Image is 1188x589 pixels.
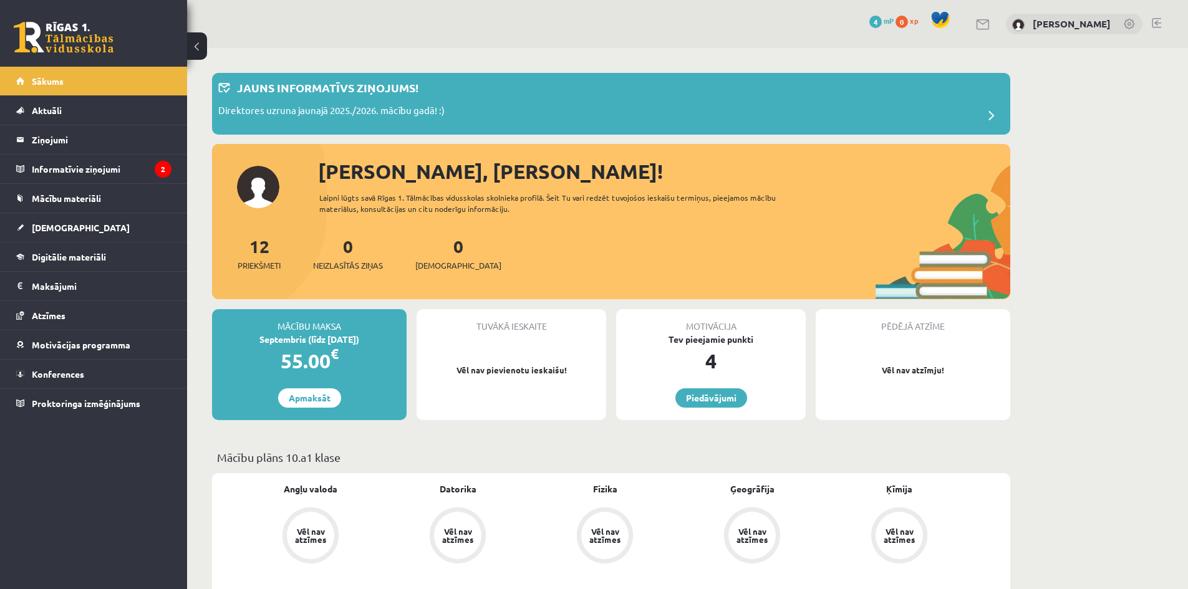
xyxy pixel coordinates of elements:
a: Konferences [16,360,171,388]
div: Vēl nav atzīmes [440,527,475,544]
p: Vēl nav pievienotu ieskaišu! [423,364,600,376]
div: Mācību maksa [212,309,407,333]
img: Daniels Grunde [1012,19,1025,31]
legend: Informatīvie ziņojumi [32,155,171,183]
div: Vēl nav atzīmes [587,527,622,544]
span: Priekšmeti [238,259,281,272]
a: Apmaksāt [278,388,341,408]
a: Motivācijas programma [16,330,171,359]
p: Mācību plāns 10.a1 klase [217,449,1005,466]
div: Vēl nav atzīmes [735,527,770,544]
a: Fizika [593,482,617,496]
span: Atzīmes [32,310,65,321]
a: Mācību materiāli [16,184,171,213]
span: Mācību materiāli [32,193,101,204]
a: Ķīmija [886,482,912,496]
a: Vēl nav atzīmes [384,507,531,566]
a: Sākums [16,67,171,95]
div: Tev pieejamie punkti [616,333,806,346]
a: Vēl nav atzīmes [531,507,679,566]
div: [PERSON_NAME], [PERSON_NAME]! [318,156,1010,186]
p: Jauns informatīvs ziņojums! [237,79,418,96]
legend: Maksājumi [32,272,171,300]
a: Rīgas 1. Tālmācības vidusskola [14,22,113,53]
a: Vēl nav atzīmes [679,507,826,566]
p: Direktores uzruna jaunajā 2025./2026. mācību gadā! :) [218,103,445,121]
a: 0Neizlasītās ziņas [313,235,383,272]
a: Digitālie materiāli [16,242,171,271]
a: 0 xp [896,16,924,26]
span: mP [884,16,894,26]
a: Vēl nav atzīmes [826,507,973,566]
span: Neizlasītās ziņas [313,259,383,272]
span: Konferences [32,368,84,380]
span: Aktuāli [32,105,62,116]
a: Atzīmes [16,301,171,330]
a: Jauns informatīvs ziņojums! Direktores uzruna jaunajā 2025./2026. mācību gadā! :) [218,79,1004,128]
div: 55.00 [212,346,407,376]
div: Motivācija [616,309,806,333]
a: 4 mP [869,16,894,26]
span: 0 [896,16,908,28]
i: 2 [155,161,171,178]
div: Laipni lūgts savā Rīgas 1. Tālmācības vidusskolas skolnieka profilā. Šeit Tu vari redzēt tuvojošo... [319,192,798,214]
a: Maksājumi [16,272,171,300]
a: Angļu valoda [284,482,337,496]
span: xp [910,16,918,26]
p: Vēl nav atzīmju! [822,364,1004,376]
a: Proktoringa izmēģinājums [16,389,171,418]
span: [DEMOGRAPHIC_DATA] [32,222,130,233]
div: Tuvākā ieskaite [417,309,606,333]
a: [PERSON_NAME] [1033,17,1111,30]
a: Datorika [440,482,476,496]
div: 4 [616,346,806,376]
a: Ģeogrāfija [730,482,775,496]
div: Pēdējā atzīme [816,309,1010,333]
a: 0[DEMOGRAPHIC_DATA] [415,235,501,272]
span: Sākums [32,75,64,87]
span: € [331,345,339,363]
div: Septembris (līdz [DATE]) [212,333,407,346]
div: Vēl nav atzīmes [882,527,917,544]
a: Ziņojumi [16,125,171,154]
a: [DEMOGRAPHIC_DATA] [16,213,171,242]
span: Proktoringa izmēģinājums [32,398,140,409]
legend: Ziņojumi [32,125,171,154]
span: Motivācijas programma [32,339,130,350]
div: Vēl nav atzīmes [293,527,328,544]
span: [DEMOGRAPHIC_DATA] [415,259,501,272]
span: Digitālie materiāli [32,251,106,262]
a: Piedāvājumi [675,388,747,408]
a: Aktuāli [16,96,171,125]
a: 12Priekšmeti [238,235,281,272]
a: Vēl nav atzīmes [237,507,384,566]
a: Informatīvie ziņojumi2 [16,155,171,183]
span: 4 [869,16,882,28]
